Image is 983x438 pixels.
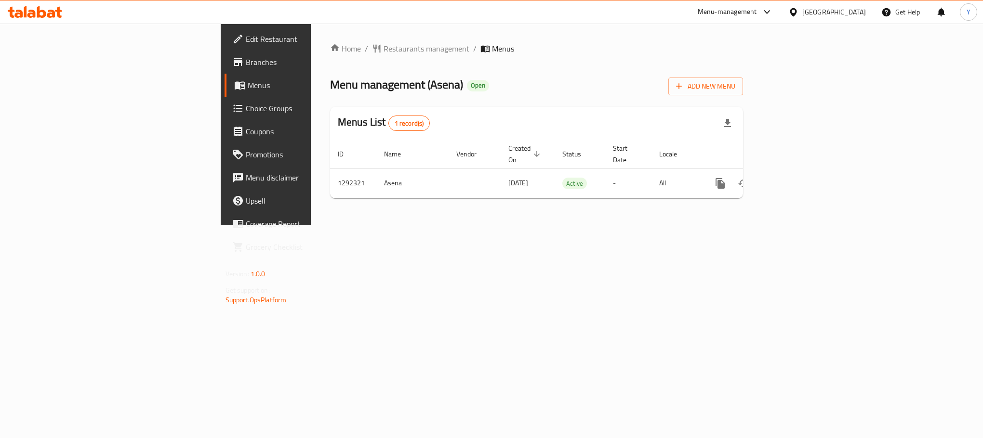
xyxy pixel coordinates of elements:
[372,43,469,54] a: Restaurants management
[226,284,270,296] span: Get support on:
[676,80,735,92] span: Add New Menu
[456,148,489,160] span: Vendor
[246,241,377,253] span: Grocery Checklist
[225,235,385,258] a: Grocery Checklist
[246,33,377,45] span: Edit Restaurant
[251,268,266,280] span: 1.0.0
[225,51,385,74] a: Branches
[246,103,377,114] span: Choice Groups
[330,74,463,95] span: Menu management ( Asena )
[246,195,377,206] span: Upsell
[508,177,528,189] span: [DATE]
[225,212,385,235] a: Coverage Report
[246,149,377,160] span: Promotions
[225,97,385,120] a: Choice Groups
[225,120,385,143] a: Coupons
[562,148,594,160] span: Status
[701,140,809,169] th: Actions
[508,142,543,166] span: Created On
[225,189,385,212] a: Upsell
[613,142,640,166] span: Start Date
[338,148,356,160] span: ID
[248,79,377,91] span: Menus
[225,166,385,189] a: Menu disclaimer
[246,126,377,137] span: Coupons
[467,81,489,90] span: Open
[388,116,430,131] div: Total records count
[467,80,489,91] div: Open
[492,43,514,54] span: Menus
[732,172,755,195] button: Change Status
[562,178,587,189] span: Active
[376,168,449,198] td: Asena
[651,168,701,198] td: All
[330,43,743,54] nav: breadcrumb
[338,115,430,131] h2: Menus List
[225,74,385,97] a: Menus
[384,43,469,54] span: Restaurants management
[330,140,809,198] table: enhanced table
[389,119,430,128] span: 1 record(s)
[605,168,651,198] td: -
[226,294,287,306] a: Support.OpsPlatform
[226,268,249,280] span: Version:
[698,6,757,18] div: Menu-management
[659,148,690,160] span: Locale
[802,7,866,17] div: [GEOGRAPHIC_DATA]
[716,112,739,135] div: Export file
[246,56,377,68] span: Branches
[225,27,385,51] a: Edit Restaurant
[246,218,377,230] span: Coverage Report
[246,172,377,183] span: Menu disclaimer
[967,7,970,17] span: Y
[668,77,743,95] button: Add New Menu
[473,43,477,54] li: /
[709,172,732,195] button: more
[225,143,385,166] a: Promotions
[384,148,413,160] span: Name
